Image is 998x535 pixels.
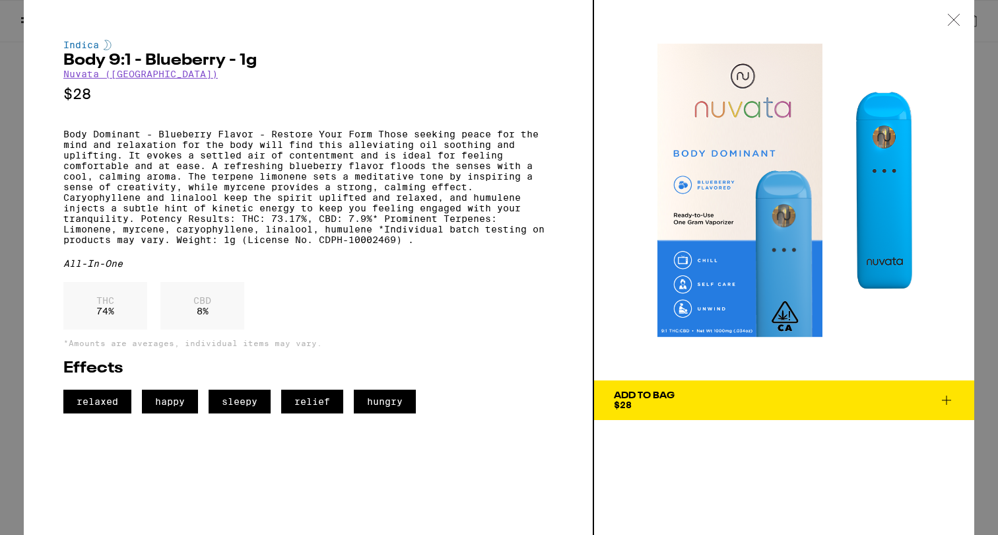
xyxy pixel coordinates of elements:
p: Body Dominant - Blueberry Flavor - Restore Your Form Those seeking peace for the mind and relaxat... [63,129,553,245]
div: Indica [63,40,553,50]
div: 8 % [160,282,244,330]
div: All-In-One [63,258,553,269]
p: THC [96,295,114,306]
span: relief [281,390,343,413]
h2: Body 9:1 - Blueberry - 1g [63,53,553,69]
span: $28 [614,400,632,410]
div: Add To Bag [614,391,675,400]
a: Nuvata ([GEOGRAPHIC_DATA]) [63,69,218,79]
span: sleepy [209,390,271,413]
div: 74 % [63,282,147,330]
span: Help [30,9,57,21]
p: $28 [63,86,553,102]
img: indicaColor.svg [104,40,112,50]
button: Add To Bag$28 [594,380,974,420]
p: CBD [193,295,211,306]
span: hungry [354,390,416,413]
h2: Effects [63,361,553,376]
span: happy [142,390,198,413]
p: *Amounts are averages, individual items may vary. [63,339,553,347]
span: relaxed [63,390,131,413]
